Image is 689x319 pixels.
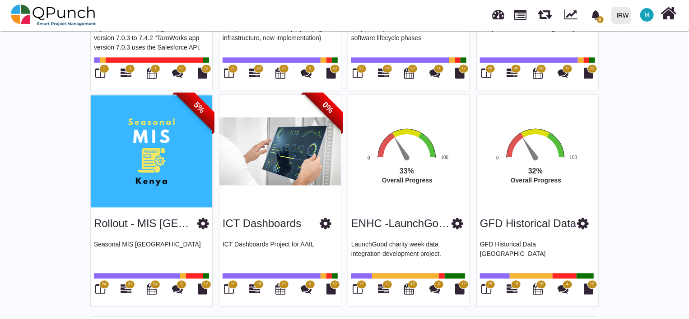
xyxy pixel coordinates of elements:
div: Notification [588,7,604,23]
div: Dynamic Report [560,0,586,30]
i: Punch Discussions [558,283,569,294]
a: 16 [507,287,517,294]
i: Document Library [327,283,336,294]
a: 28 [249,287,260,294]
span: Projects [514,6,527,20]
p: LaunchGood charity week data integration development project. [351,240,466,267]
a: 1 [121,71,131,78]
span: 0% [303,82,353,132]
i: Board [353,68,363,78]
span: 12 [332,281,337,287]
span: 1 [154,65,156,72]
i: Gantt [378,283,389,294]
span: 1 [129,65,131,72]
i: Board [482,68,492,78]
i: Document Library [456,283,465,294]
span: 21 [282,65,286,72]
span: 21 [230,65,235,72]
span: 1 [180,281,182,287]
span: 36 [514,65,518,72]
h3: ENHC -LaunchGood ETL [351,217,452,230]
a: ENHC -LaunchGood ETL [351,217,474,229]
text: 32% [528,167,543,175]
p: Template for a Waterfall project (e.g. infrastructure, new implementation) [223,24,338,51]
span: 12 [359,281,363,287]
i: Punch Discussions [172,68,183,78]
a: 29 [378,71,389,78]
a: ICT Dashboards [223,217,301,229]
div: IRW [617,8,629,23]
i: Board [96,283,106,294]
span: 28 [539,65,544,72]
text: 33% [400,167,414,175]
i: Punch Discussions [172,283,183,294]
i: Gantt [507,68,517,78]
h3: Rollout - MIS Kenya [94,217,197,230]
div: Overall Progress. Highcharts interactive chart. [346,127,486,211]
p: Alyateem TaroWorks upgrade from version 7.0.3 to 7.4.2 "TaroWorks app version 7.0.3 uses the Sale... [94,24,209,51]
span: 28 [256,65,261,72]
p: ICT Dashboards Project for AAIL [223,240,338,267]
i: Calendar [533,68,543,78]
a: Rollout - MIS [GEOGRAPHIC_DATA] [94,217,272,229]
span: 5% [174,82,224,132]
span: 12 [204,65,208,72]
span: 16 [514,281,518,287]
span: 21 [230,281,235,287]
p: Seasonal MIS [GEOGRAPHIC_DATA] [94,240,209,267]
span: 0 [309,65,311,72]
span: 15 [539,281,544,287]
div: Overall Progress. Highcharts interactive chart. [475,127,615,211]
i: Calendar [147,68,157,78]
svg: Interactive chart [346,127,486,211]
p: Template to be used for Agile Projects [480,24,595,51]
text: 100 [570,155,577,160]
h3: ICT Dashboards [223,217,301,230]
span: 12 [461,65,466,72]
svg: bell fill [591,10,601,20]
span: Dashboard [493,5,505,19]
i: Gantt [507,283,517,294]
i: Calendar [533,283,543,294]
span: 4 [566,281,568,287]
span: 1 [103,65,105,72]
i: Gantt [249,283,260,294]
span: 12 [410,281,415,287]
span: 0 [309,281,311,287]
i: Document Library [584,68,594,78]
img: qpunch-sp.fa6292f.png [11,2,96,29]
span: 29 [385,65,390,72]
path: 33 %. Speed. [393,137,409,159]
i: Punch Discussions [429,68,440,78]
a: 12 [378,287,389,294]
h3: GFD Historical Data [480,217,576,230]
i: Board [96,68,106,78]
p: Project template focused more on software lifecycle phases [351,24,466,51]
text: 0 [496,155,499,160]
i: Calendar [147,283,157,294]
i: Gantt [121,283,131,294]
span: 12 [332,65,337,72]
i: Gantt [378,68,389,78]
span: 12 [461,281,466,287]
i: Calendar [275,68,285,78]
a: 28 [249,71,260,78]
i: Document Library [327,68,336,78]
span: 24 [153,281,158,287]
span: 12 [590,65,594,72]
i: Punch Discussions [301,283,312,294]
span: Releases [538,5,552,19]
span: 22 [410,65,415,72]
span: 12 [385,281,390,287]
span: 0 [597,16,604,23]
span: 28 [488,65,492,72]
span: 24 [102,281,106,287]
i: Board [353,283,363,294]
i: Document Library [456,68,465,78]
text: Overall Progress [382,177,433,184]
span: 15 [488,281,492,287]
i: Document Library [584,283,594,294]
span: 0 [180,65,182,72]
svg: Interactive chart [475,127,615,211]
text: Overall Progress [511,177,561,184]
